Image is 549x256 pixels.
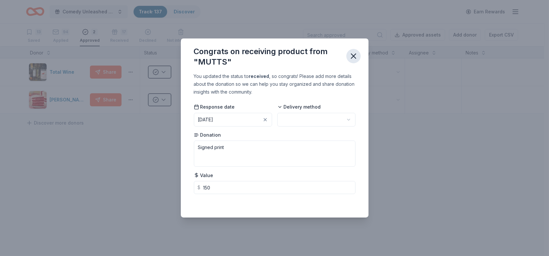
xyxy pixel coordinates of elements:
[194,72,355,96] div: You updated the status to , so congrats! Please add more details about the donation so we can hel...
[194,172,213,179] span: Value
[194,113,272,127] button: [DATE]
[194,132,221,138] span: Donation
[198,116,213,124] div: [DATE]
[249,73,269,79] b: received
[194,104,235,110] span: Response date
[277,104,321,110] span: Delivery method
[194,141,355,167] textarea: Signed print
[194,46,341,67] div: Congrats on receiving product from "MUTTS"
